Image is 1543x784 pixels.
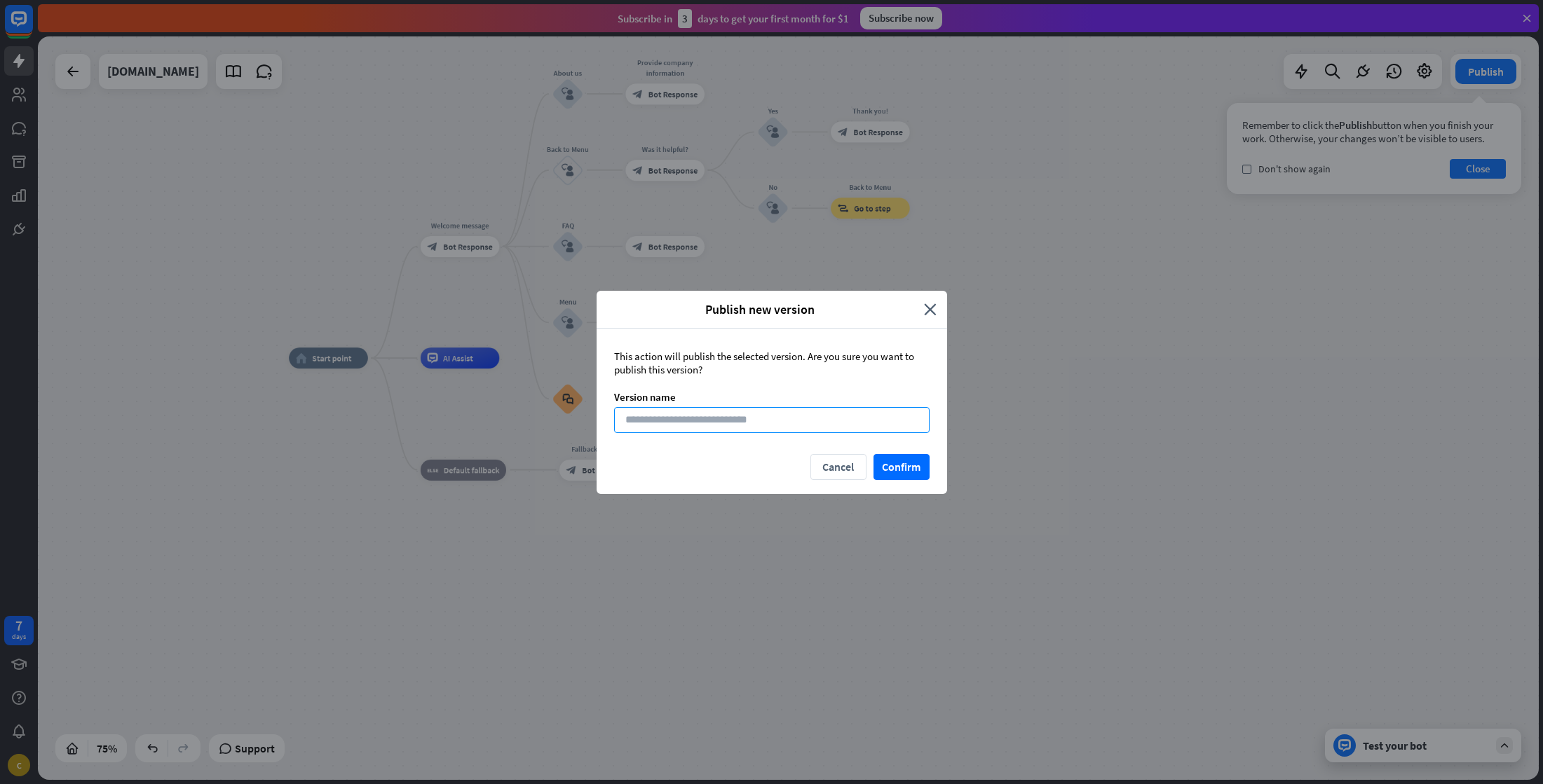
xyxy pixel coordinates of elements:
span: Publish new version [607,301,913,317]
button: Cancel [810,454,866,480]
i: close [924,301,937,317]
button: Confirm [874,454,930,480]
div: This action will publish the selected version. Are you sure you want to publish this version? [614,350,930,376]
button: Open LiveChat chat widget [11,6,53,48]
div: Version name [614,390,930,404]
